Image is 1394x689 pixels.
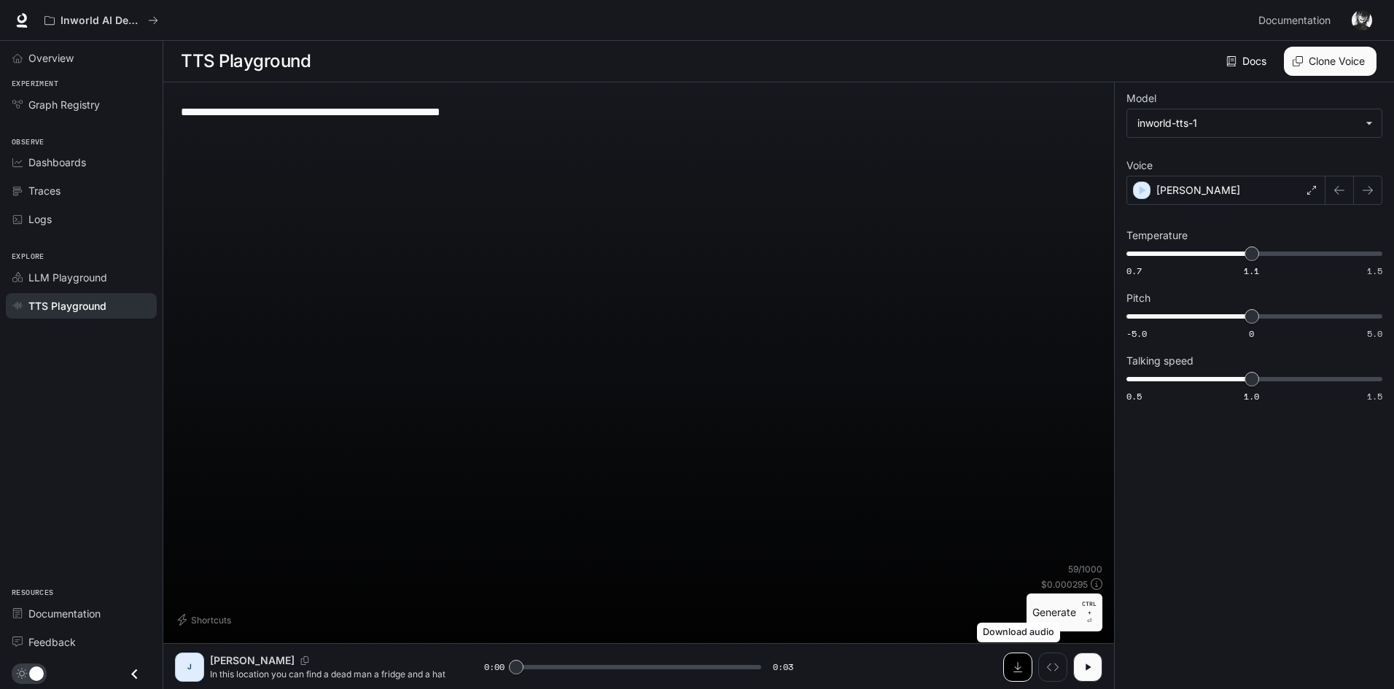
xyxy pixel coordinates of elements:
[6,149,157,175] a: Dashboards
[118,659,151,689] button: Close drawer
[181,47,311,76] h1: TTS Playground
[6,293,157,319] a: TTS Playground
[1253,6,1342,35] a: Documentation
[1126,327,1147,340] span: -5.0
[28,634,76,650] span: Feedback
[178,655,201,679] div: J
[1249,327,1254,340] span: 0
[6,178,157,203] a: Traces
[28,50,74,66] span: Overview
[1258,12,1331,30] span: Documentation
[1367,265,1382,277] span: 1.5
[6,45,157,71] a: Overview
[1244,265,1259,277] span: 1.1
[175,608,237,631] button: Shortcuts
[1126,230,1188,241] p: Temperature
[6,629,157,655] a: Feedback
[28,211,52,227] span: Logs
[1003,653,1032,682] button: Download audio
[1127,109,1382,137] div: inworld-tts-1
[61,15,142,27] p: Inworld AI Demos
[6,92,157,117] a: Graph Registry
[1126,160,1153,171] p: Voice
[1126,356,1194,366] p: Talking speed
[977,623,1060,642] div: Download audio
[1137,116,1358,131] div: inworld-tts-1
[28,183,61,198] span: Traces
[1284,47,1377,76] button: Clone Voice
[1126,390,1142,402] span: 0.5
[295,656,315,665] button: Copy Voice ID
[1347,6,1377,35] button: User avatar
[1367,327,1382,340] span: 5.0
[1027,593,1102,631] button: GenerateCTRL +⏎
[6,206,157,232] a: Logs
[210,668,449,680] p: In this location you can find a dead man a fridge and a hat
[1126,93,1156,104] p: Model
[28,298,106,314] span: TTS Playground
[28,97,100,112] span: Graph Registry
[1156,183,1240,198] p: [PERSON_NAME]
[1041,578,1088,591] p: $ 0.000295
[28,270,107,285] span: LLM Playground
[1038,653,1067,682] button: Inspect
[1367,390,1382,402] span: 1.5
[1352,10,1372,31] img: User avatar
[28,155,86,170] span: Dashboards
[6,601,157,626] a: Documentation
[38,6,165,35] button: All workspaces
[1126,293,1150,303] p: Pitch
[1068,563,1102,575] p: 59 / 1000
[28,606,101,621] span: Documentation
[773,660,793,674] span: 0:03
[1082,599,1097,617] p: CTRL +
[1126,265,1142,277] span: 0.7
[1082,599,1097,626] p: ⏎
[1244,390,1259,402] span: 1.0
[484,660,505,674] span: 0:00
[29,665,44,681] span: Dark mode toggle
[1223,47,1272,76] a: Docs
[6,265,157,290] a: LLM Playground
[210,653,295,668] p: [PERSON_NAME]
